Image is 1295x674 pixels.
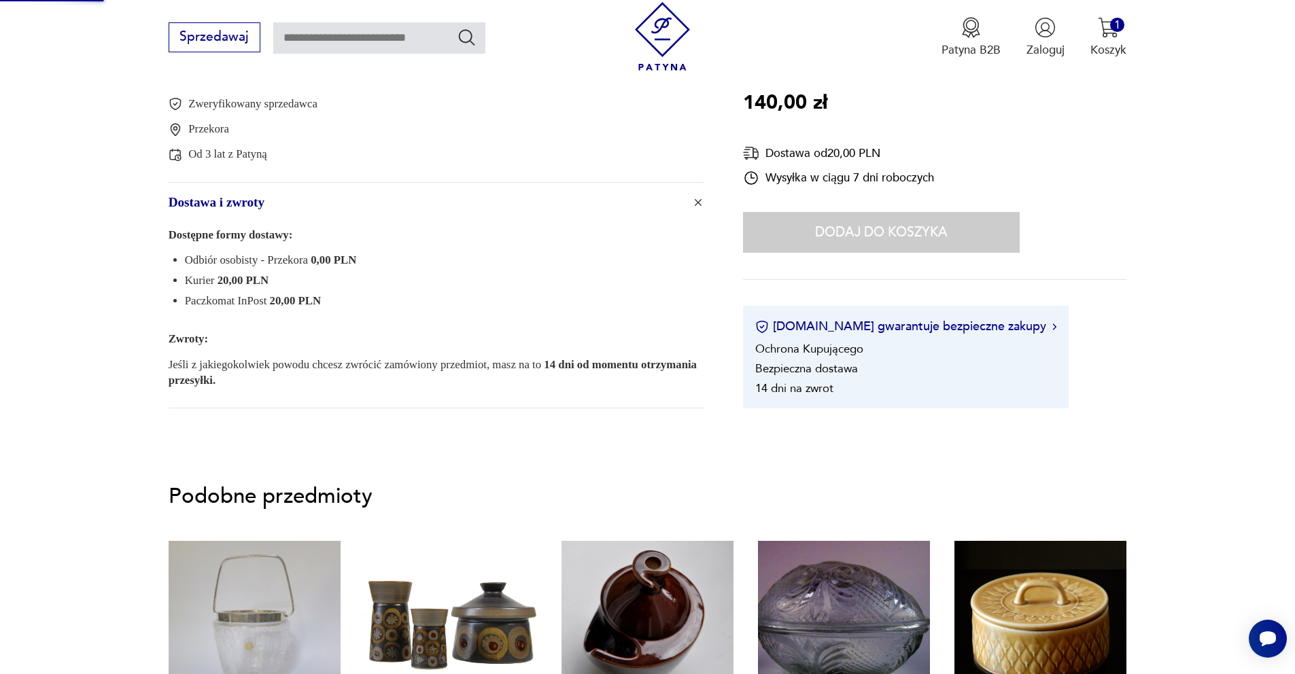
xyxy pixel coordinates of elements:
img: Ikona strzałki w prawo [1052,323,1056,330]
span: 0,00 PLN [311,253,356,266]
img: Patyna - sklep z meblami i dekoracjami vintage [628,2,697,71]
span: Dostawa i zwroty [169,183,682,222]
div: Wysyłka w ciągu 7 dni roboczych [743,170,934,186]
li: Bezpieczna dostawa [755,361,858,376]
img: Ikona koszyka [1098,17,1119,38]
img: Ikonka użytkownika [1035,17,1056,38]
a: Sprzedawaj [169,33,260,43]
li: Kurier [185,273,704,289]
img: Ikona certyfikatu [755,320,769,334]
li: Ochrona Kupującego [755,341,863,357]
p: Przekora [188,122,229,137]
p: 140,00 zł [743,88,827,119]
p: Dostępne formy dostawy: [169,224,704,245]
li: Paczkomat InPost [185,294,704,309]
strong: 14 dni od momentu otrzymania przesyłki. [169,358,697,387]
p: Zweryfikowany sprzedawca [188,96,317,112]
div: Ikona plusaDostawa i zwroty [169,222,704,408]
img: Ikona plusa [691,196,705,209]
li: 14 dni na zwrot [755,380,833,396]
p: Zaloguj [1026,42,1065,58]
p: Od 3 lat z Patyną [188,147,267,162]
button: 1Koszyk [1090,17,1126,58]
li: Odbiór osobisty - Przekora [185,253,704,268]
button: [DOMAIN_NAME] gwarantuje bezpieczne zakupy [755,318,1056,335]
img: Od 3 lat z Patyną [169,148,182,162]
span: 20,00 PLN [218,274,269,287]
img: Ikona dostawy [743,145,759,162]
iframe: Smartsupp widget button [1249,620,1287,658]
div: 1 [1110,18,1124,32]
img: Ikona medalu [961,17,982,38]
p: Patyna B2B [942,42,1001,58]
button: Zaloguj [1026,17,1065,58]
p: Koszyk [1090,42,1126,58]
p: Jeśli z jakiegokolwiek powodu chcesz zwrócić zamówiony przedmiot, masz na to [169,357,704,389]
button: Sprzedawaj [169,22,260,52]
a: Ikona medaluPatyna B2B [942,17,1001,58]
img: Zweryfikowany sprzedawca [169,97,182,111]
div: Dostawa od 20,00 PLN [743,145,934,162]
p: Podobne przedmioty [169,486,1127,506]
div: Ikona plusaO sprzedawcy [169,62,704,182]
p: Zwroty: [169,329,704,349]
button: Patyna B2B [942,17,1001,58]
button: Szukaj [457,27,477,47]
span: 20,00 PLN [270,294,322,307]
button: Ikona plusaDostawa i zwroty [169,183,704,222]
img: Przekora [169,123,182,137]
